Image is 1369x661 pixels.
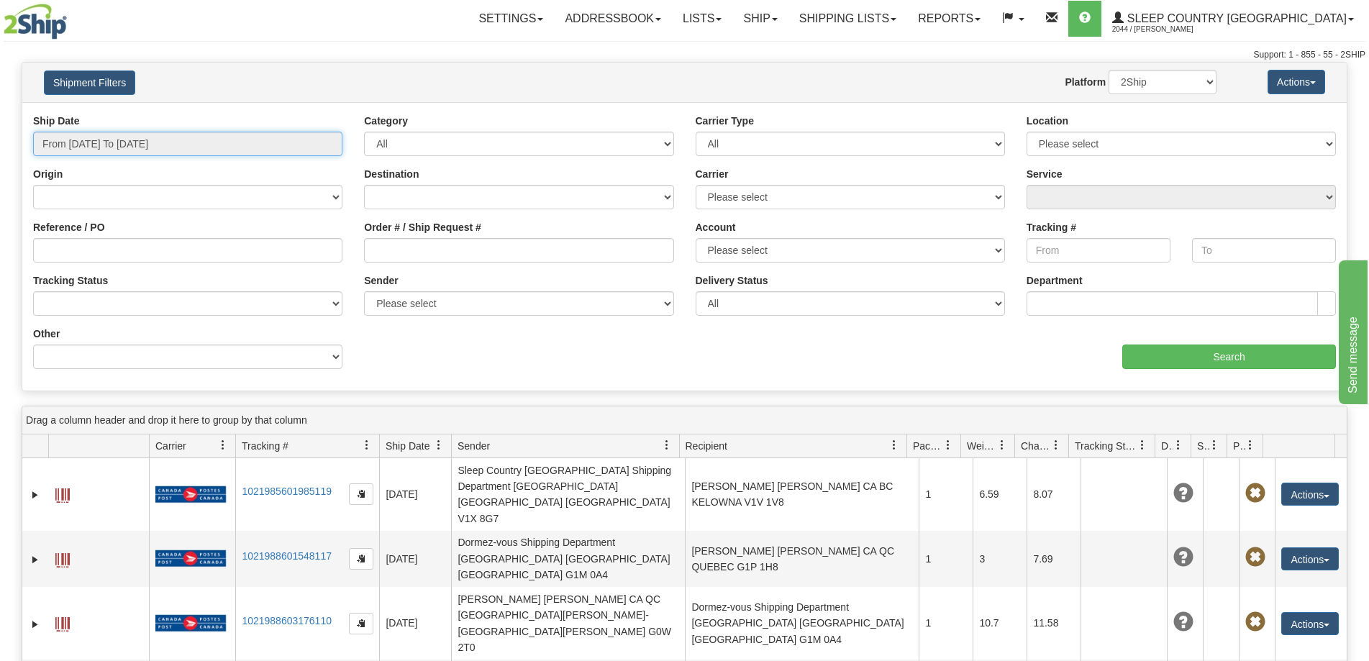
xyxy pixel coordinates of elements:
[28,552,42,567] a: Expand
[1027,238,1170,263] input: From
[1192,238,1336,263] input: To
[349,613,373,634] button: Copy to clipboard
[973,587,1027,660] td: 10.7
[55,547,70,570] a: Label
[990,433,1014,457] a: Weight filter column settings
[33,167,63,181] label: Origin
[1027,587,1081,660] td: 11.58
[685,531,919,587] td: [PERSON_NAME] [PERSON_NAME] CA QC QUEBEC G1P 1H8
[155,550,226,567] img: 20 - Canada Post
[33,114,80,128] label: Ship Date
[55,611,70,634] a: Label
[451,531,685,587] td: Dormez-vous Shipping Department [GEOGRAPHIC_DATA] [GEOGRAPHIC_DATA] [GEOGRAPHIC_DATA] G1M 0A4
[907,1,991,37] a: Reports
[1124,12,1347,24] span: Sleep Country [GEOGRAPHIC_DATA]
[1021,439,1051,453] span: Charge
[1233,439,1245,453] span: Pickup Status
[22,406,1347,434] div: grid grouping header
[379,458,451,531] td: [DATE]
[1112,22,1220,37] span: 2044 / [PERSON_NAME]
[1173,547,1193,567] span: Unknown
[919,531,973,587] td: 1
[936,433,960,457] a: Packages filter column settings
[155,614,226,632] img: 20 - Canada Post
[973,458,1027,531] td: 6.59
[468,1,554,37] a: Settings
[379,531,451,587] td: [DATE]
[1101,1,1365,37] a: Sleep Country [GEOGRAPHIC_DATA] 2044 / [PERSON_NAME]
[349,548,373,570] button: Copy to clipboard
[1245,547,1265,567] span: Pickup Not Assigned
[1065,75,1106,89] label: Platform
[1202,433,1227,457] a: Shipment Issues filter column settings
[686,439,727,453] span: Recipient
[655,433,679,457] a: Sender filter column settings
[458,439,490,453] span: Sender
[1268,70,1325,94] button: Actions
[696,167,729,181] label: Carrier
[1044,433,1068,457] a: Charge filter column settings
[1027,167,1063,181] label: Service
[242,615,332,626] a: 1021988603176110
[1281,483,1339,506] button: Actions
[1027,114,1068,128] label: Location
[696,114,754,128] label: Carrier Type
[1027,273,1083,288] label: Department
[967,439,997,453] span: Weight
[685,587,919,660] td: Dormez-vous Shipping Department [GEOGRAPHIC_DATA] [GEOGRAPHIC_DATA] [GEOGRAPHIC_DATA] G1M 0A4
[788,1,907,37] a: Shipping lists
[242,550,332,562] a: 1021988601548117
[913,439,943,453] span: Packages
[386,439,429,453] span: Ship Date
[1161,439,1173,453] span: Delivery Status
[1173,612,1193,632] span: Unknown
[554,1,672,37] a: Addressbook
[33,327,60,341] label: Other
[1245,612,1265,632] span: Pickup Not Assigned
[364,167,419,181] label: Destination
[451,587,685,660] td: [PERSON_NAME] [PERSON_NAME] CA QC [GEOGRAPHIC_DATA][PERSON_NAME]-[GEOGRAPHIC_DATA][PERSON_NAME] G...
[4,49,1365,61] div: Support: 1 - 855 - 55 - 2SHIP
[155,486,226,503] img: 20 - Canada Post
[1197,439,1209,453] span: Shipment Issues
[355,433,379,457] a: Tracking # filter column settings
[1336,257,1368,404] iframe: chat widget
[242,486,332,497] a: 1021985601985119
[732,1,788,37] a: Ship
[28,617,42,632] a: Expand
[379,587,451,660] td: [DATE]
[211,433,235,457] a: Carrier filter column settings
[973,531,1027,587] td: 3
[696,273,768,288] label: Delivery Status
[28,488,42,502] a: Expand
[242,439,288,453] span: Tracking #
[1027,531,1081,587] td: 7.69
[364,273,398,288] label: Sender
[364,114,408,128] label: Category
[1027,220,1076,234] label: Tracking #
[1075,439,1137,453] span: Tracking Status
[33,273,108,288] label: Tracking Status
[1281,547,1339,570] button: Actions
[696,220,736,234] label: Account
[919,587,973,660] td: 1
[672,1,732,37] a: Lists
[1245,483,1265,503] span: Pickup Not Assigned
[33,220,105,234] label: Reference / PO
[1130,433,1155,457] a: Tracking Status filter column settings
[55,482,70,505] a: Label
[451,458,685,531] td: Sleep Country [GEOGRAPHIC_DATA] Shipping Department [GEOGRAPHIC_DATA] [GEOGRAPHIC_DATA] [GEOGRAPH...
[919,458,973,531] td: 1
[1238,433,1263,457] a: Pickup Status filter column settings
[1173,483,1193,503] span: Unknown
[155,439,186,453] span: Carrier
[1281,612,1339,635] button: Actions
[685,458,919,531] td: [PERSON_NAME] [PERSON_NAME] CA BC KELOWNA V1V 1V8
[349,483,373,505] button: Copy to clipboard
[364,220,481,234] label: Order # / Ship Request #
[44,70,135,95] button: Shipment Filters
[1122,345,1336,369] input: Search
[427,433,451,457] a: Ship Date filter column settings
[882,433,906,457] a: Recipient filter column settings
[1027,458,1081,531] td: 8.07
